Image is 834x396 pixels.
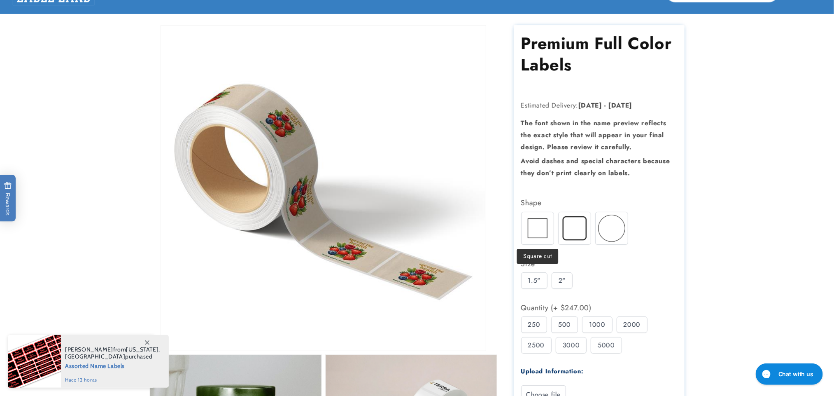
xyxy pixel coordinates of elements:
strong: [DATE] [608,101,632,110]
div: Shape [521,196,678,209]
iframe: Sign Up via Text for Offers [7,330,104,355]
div: 5000 [591,337,622,354]
span: [GEOGRAPHIC_DATA] [65,353,125,360]
h1: Premium Full Color Labels [521,33,678,75]
div: 3000 [556,337,587,354]
div: 500 [551,316,578,333]
strong: The font shown in the name preview reflects the exact style that will appear in your final design... [521,118,666,152]
div: 2000 [617,316,648,333]
div: 1000 [582,316,612,333]
span: Assorted Name Labels [65,360,160,370]
span: from , purchased [65,346,160,360]
div: 1.5" [521,272,547,289]
strong: Avoid dashes and special characters because they don’t print clearly on labels. [521,156,670,178]
span: Rewards [4,181,12,216]
img: Round corner cut [559,212,591,244]
div: Size [521,257,678,270]
div: 2500 [521,337,552,354]
div: Quantity [521,301,678,314]
p: Estimated Delivery: [521,100,678,112]
span: hace 12 horas [65,376,160,384]
div: 250 [521,316,547,333]
span: [US_STATE] [126,346,158,353]
img: Circle [596,212,628,244]
strong: [DATE] [578,101,602,110]
label: Upload Information: [521,367,584,376]
img: Square cut [522,212,554,244]
span: (+ $247.00) [548,301,592,314]
iframe: Gorgias live chat messenger [752,361,826,388]
div: 2" [552,272,573,289]
strong: - [604,101,606,110]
